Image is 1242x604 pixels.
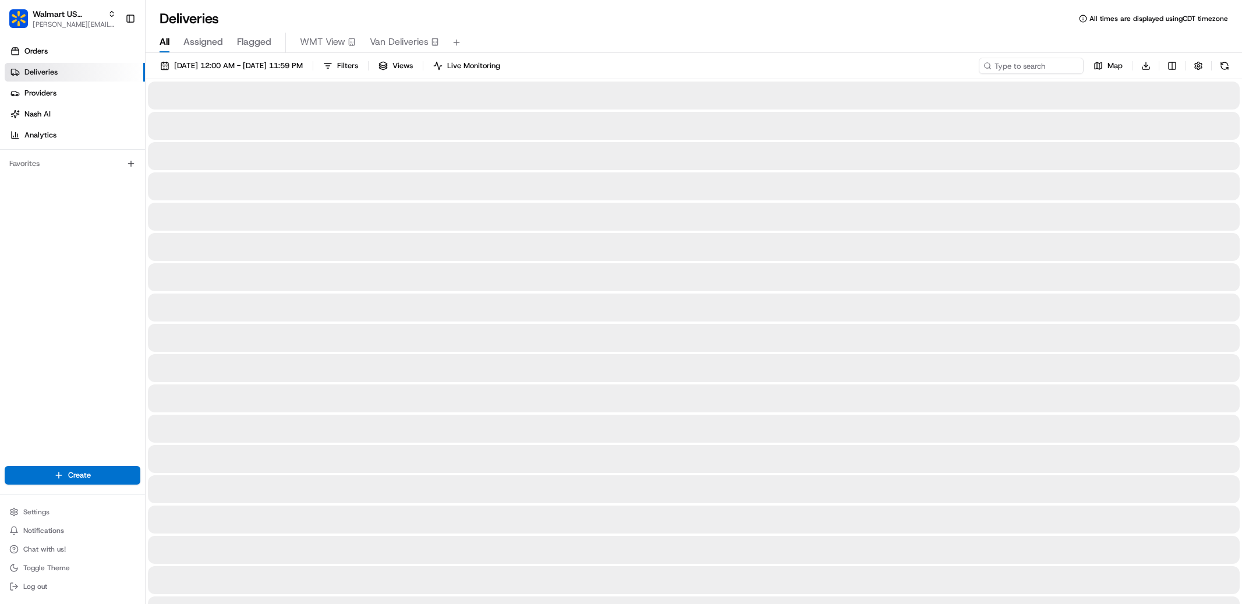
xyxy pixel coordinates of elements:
[5,541,140,557] button: Chat with us!
[979,58,1084,74] input: Type to search
[183,35,223,49] span: Assigned
[24,46,48,56] span: Orders
[5,154,140,173] div: Favorites
[24,88,56,98] span: Providers
[68,470,91,481] span: Create
[5,578,140,595] button: Log out
[447,61,500,71] span: Live Monitoring
[5,84,145,103] a: Providers
[33,20,116,29] button: [PERSON_NAME][EMAIL_ADDRESS][DOMAIN_NAME]
[5,5,121,33] button: Walmart US StoresWalmart US Stores[PERSON_NAME][EMAIL_ADDRESS][DOMAIN_NAME]
[160,9,219,28] h1: Deliveries
[24,130,56,140] span: Analytics
[370,35,429,49] span: Van Deliveries
[1216,58,1233,74] button: Refresh
[373,58,418,74] button: Views
[428,58,505,74] button: Live Monitoring
[300,35,345,49] span: WMT View
[337,61,358,71] span: Filters
[5,560,140,576] button: Toggle Theme
[1089,14,1228,23] span: All times are displayed using CDT timezone
[5,126,145,144] a: Analytics
[392,61,413,71] span: Views
[1088,58,1128,74] button: Map
[23,526,64,535] span: Notifications
[23,582,47,591] span: Log out
[237,35,271,49] span: Flagged
[5,42,145,61] a: Orders
[5,504,140,520] button: Settings
[24,67,58,77] span: Deliveries
[33,8,103,20] button: Walmart US Stores
[5,466,140,485] button: Create
[23,545,66,554] span: Chat with us!
[9,9,28,28] img: Walmart US Stores
[5,63,145,82] a: Deliveries
[318,58,363,74] button: Filters
[24,109,51,119] span: Nash AI
[155,58,308,74] button: [DATE] 12:00 AM - [DATE] 11:59 PM
[23,563,70,573] span: Toggle Theme
[160,35,169,49] span: All
[5,105,145,123] a: Nash AI
[23,507,49,517] span: Settings
[5,522,140,539] button: Notifications
[174,61,303,71] span: [DATE] 12:00 AM - [DATE] 11:59 PM
[1107,61,1123,71] span: Map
